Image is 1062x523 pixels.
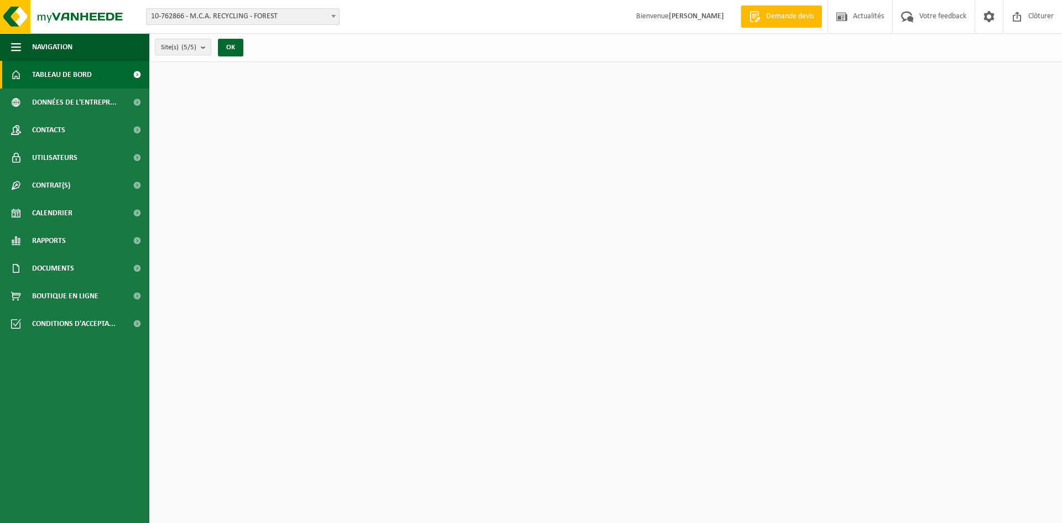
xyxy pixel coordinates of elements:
[763,11,816,22] span: Demande devis
[32,61,92,89] span: Tableau de bord
[741,6,822,28] a: Demande devis
[32,199,72,227] span: Calendrier
[32,89,117,116] span: Données de l'entrepr...
[32,33,72,61] span: Navigation
[669,12,724,20] strong: [PERSON_NAME]
[32,255,74,282] span: Documents
[32,310,116,338] span: Conditions d'accepta...
[32,172,70,199] span: Contrat(s)
[32,282,98,310] span: Boutique en ligne
[218,39,243,56] button: OK
[32,116,65,144] span: Contacts
[32,144,77,172] span: Utilisateurs
[161,39,196,56] span: Site(s)
[155,39,211,55] button: Site(s)(5/5)
[32,227,66,255] span: Rapports
[147,9,339,24] span: 10-762866 - M.C.A. RECYCLING - FOREST
[181,44,196,51] count: (5/5)
[146,8,340,25] span: 10-762866 - M.C.A. RECYCLING - FOREST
